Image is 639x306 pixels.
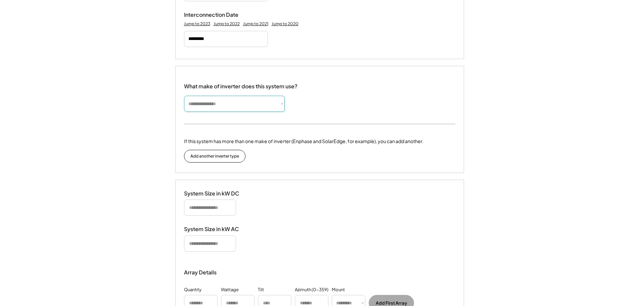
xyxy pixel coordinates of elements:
div: Quantity [184,287,201,293]
div: Mount [332,287,345,293]
div: Azimuth (0-359) [295,287,328,293]
div: System Size in kW AC [184,226,251,233]
div: System Size in kW DC [184,190,251,197]
div: What make of inverter does this system use? [184,76,298,91]
div: Jump to 2022 [214,21,240,27]
div: Wattage [221,287,239,293]
div: Jump to 2023 [184,21,210,27]
div: Tilt [258,287,264,293]
div: Jump to 2021 [243,21,268,27]
div: If this system has more than one make of inverter (Enphase and SolarEdge, for example), you can a... [184,138,423,145]
div: Jump to 2020 [272,21,299,27]
button: Add another inverter type [184,150,245,163]
div: Interconnection Date [184,11,251,18]
div: Array Details [184,268,218,276]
